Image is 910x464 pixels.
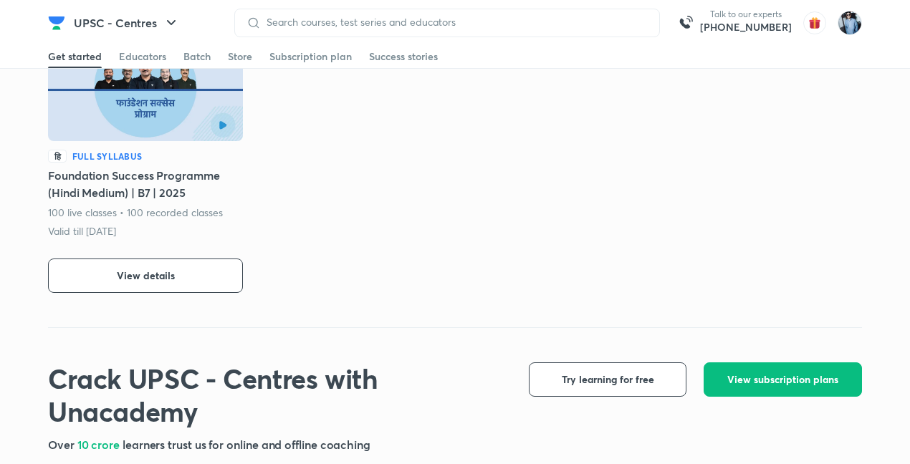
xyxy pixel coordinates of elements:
[269,45,352,68] a: Subscription plan
[183,49,211,64] div: Batch
[700,9,792,20] p: Talk to our experts
[562,372,654,387] span: Try learning for free
[700,20,792,34] a: [PHONE_NUMBER]
[261,16,648,28] input: Search courses, test series and educators
[48,45,102,68] a: Get started
[65,9,188,37] button: UPSC - Centres
[727,372,838,387] span: View subscription plans
[529,362,686,397] button: Try learning for free
[48,362,506,427] h1: Crack UPSC - Centres with Unacademy
[117,269,175,283] span: View details
[119,45,166,68] a: Educators
[369,45,438,68] a: Success stories
[48,150,67,163] p: हि
[48,49,102,64] div: Get started
[671,9,700,37] img: call-us
[803,11,826,34] img: avatar
[48,32,243,141] img: Batch Thumbnail
[228,49,252,64] div: Store
[123,437,370,452] span: learners trust us for online and offline coaching
[119,49,166,64] div: Educators
[269,49,352,64] div: Subscription plan
[48,14,65,32] img: Company Logo
[77,437,123,452] span: 10 crore
[228,45,252,68] a: Store
[72,150,142,163] h6: Full Syllabus
[48,437,77,452] span: Over
[704,362,862,397] button: View subscription plans
[48,167,243,201] h5: Foundation Success Programme (Hindi Medium) | B7 | 2025
[48,258,243,293] button: View details
[838,11,862,35] img: Shipu
[48,224,116,238] p: Valid till [DATE]
[183,45,211,68] a: Batch
[369,49,438,64] div: Success stories
[48,206,224,220] p: 100 live classes • 100 recorded classes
